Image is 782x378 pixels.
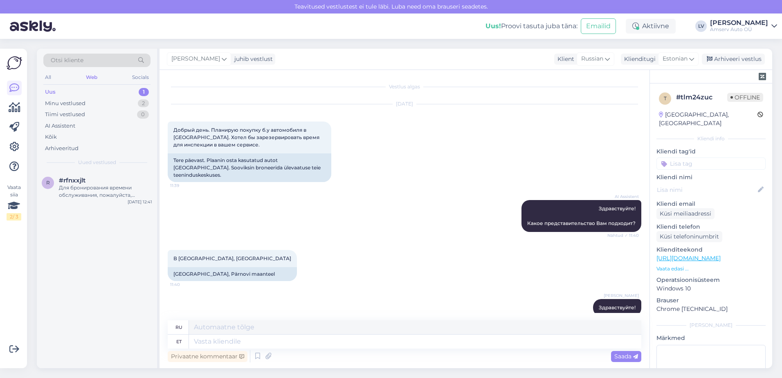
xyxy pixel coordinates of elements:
span: Uued vestlused [78,159,116,166]
div: Uus [45,88,56,96]
button: Emailid [581,18,616,34]
div: ru [175,320,182,334]
p: Kliendi nimi [656,173,766,182]
div: Arhiveeritud [45,144,79,153]
span: 11:40 [170,281,201,288]
div: Arhiveeri vestlus [702,54,765,65]
p: Chrome [TECHNICAL_ID] [656,305,766,313]
span: [PERSON_NAME] [171,54,220,63]
span: t [664,95,667,101]
p: Operatsioonisüsteem [656,276,766,284]
div: Klient [554,55,574,63]
input: Lisa nimi [657,185,756,194]
input: Lisa tag [656,157,766,170]
div: [DATE] [168,100,641,108]
p: Märkmed [656,334,766,342]
div: [GEOGRAPHIC_DATA], [GEOGRAPHIC_DATA] [659,110,757,128]
div: Web [84,72,99,83]
span: Russian [581,54,603,63]
span: В [GEOGRAPHIC_DATA], [GEOGRAPHIC_DATA] [173,255,291,261]
div: # tlm24zuc [676,92,727,102]
div: Minu vestlused [45,99,85,108]
span: Здравствуйте! [599,304,636,310]
div: AI Assistent [45,122,75,130]
div: Vaata siia [7,184,21,220]
div: Vestlus algas [168,83,641,90]
div: Klienditugi [621,55,656,63]
p: Vaata edasi ... [656,265,766,272]
span: Добрый день. Планирую покупку б.у автомобиля в [GEOGRAPHIC_DATA]. Хотел бы зарезервировать время ... [173,127,321,148]
div: Kliendi info [656,135,766,142]
div: All [43,72,53,83]
img: zendesk [759,73,766,80]
div: 2 [138,99,149,108]
div: LV [695,20,707,32]
span: Otsi kliente [51,56,83,65]
p: Kliendi telefon [656,223,766,231]
div: Socials [130,72,151,83]
p: Kliendi tag'id [656,147,766,156]
div: Tere päevast. Plaanin osta kasutatud autot [GEOGRAPHIC_DATA]. Sooviksin broneerida ülevaatuse tei... [168,153,331,182]
div: 2 / 3 [7,213,21,220]
a: [URL][DOMAIN_NAME] [656,254,721,262]
div: juhib vestlust [231,55,273,63]
div: Küsi telefoninumbrit [656,231,722,242]
span: #rfnxxjlt [59,177,85,184]
span: Offline [727,93,763,102]
p: Klienditeekond [656,245,766,254]
span: [PERSON_NAME] [604,292,639,299]
div: Proovi tasuta juba täna: [485,21,578,31]
span: Nähtud ✓ 11:40 [607,232,639,239]
div: Для бронирования времени обслуживания, пожалуйста, укажите свои контактные данные (номер телефона... [59,184,152,199]
div: [DATE] 12:41 [128,199,152,205]
span: AI Assistent [608,193,639,200]
span: r [46,180,50,186]
div: 1 [139,88,149,96]
span: 11:39 [170,182,201,189]
div: Tiimi vestlused [45,110,85,119]
div: et [176,335,182,349]
img: Askly Logo [7,55,22,71]
b: Uus! [485,22,501,30]
div: Küsi meiliaadressi [656,208,715,219]
div: Aktiivne [626,19,676,34]
div: [GEOGRAPHIC_DATA], Pärnovi maanteel [168,267,297,281]
div: [PERSON_NAME] [656,322,766,329]
div: 0 [137,110,149,119]
p: Kliendi email [656,200,766,208]
p: Windows 10 [656,284,766,293]
p: Brauser [656,296,766,305]
div: [PERSON_NAME] [710,20,768,26]
span: Estonian [663,54,688,63]
div: Kõik [45,133,57,141]
div: Amserv Auto OÜ [710,26,768,33]
a: [PERSON_NAME]Amserv Auto OÜ [710,20,777,33]
span: Saada [614,353,638,360]
div: Privaatne kommentaar [168,351,247,362]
